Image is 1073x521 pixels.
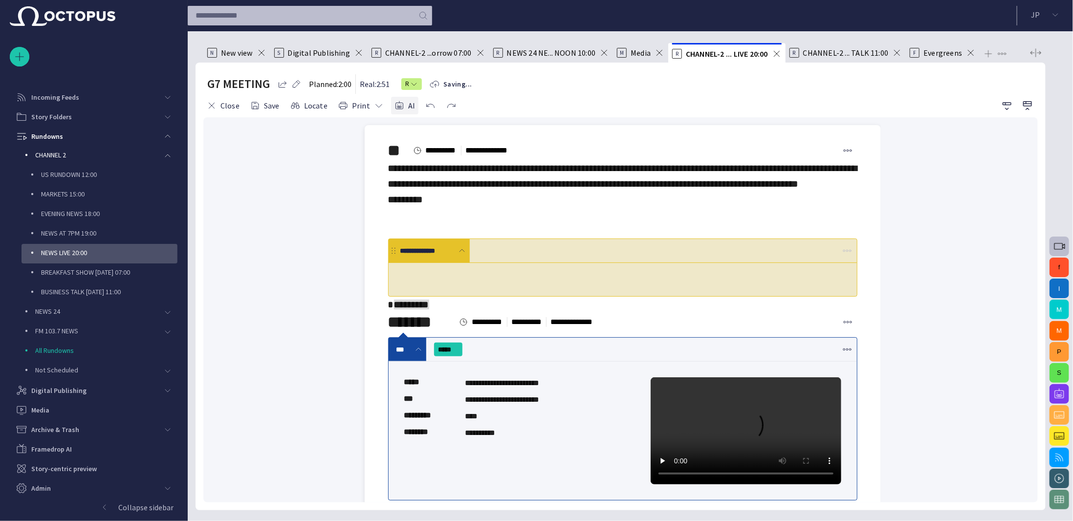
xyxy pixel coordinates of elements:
button: Close [203,97,243,114]
p: R [789,48,799,58]
button: R [401,75,422,93]
p: BREAKFAST SHOW [DATE] 07:00 [41,267,177,277]
div: MARKETS 15:00 [22,185,177,205]
button: Collapse sidebar [10,498,177,517]
span: Evergreens [923,48,962,58]
div: MMedia [613,43,668,63]
div: Framedrop AI [10,439,177,459]
p: FM 103.7 NEWS [35,326,158,336]
p: Digital Publishing [31,386,87,395]
p: Real: 2:51 [360,78,390,90]
div: Story-centric preview [10,459,177,478]
p: N [207,48,217,58]
div: BUSINESS TALK [DATE] 11:00 [22,283,177,303]
p: R [372,48,381,58]
button: JP [1023,6,1067,23]
span: NEWS 24 NE... NOON 10:00 [507,48,596,58]
p: Media [31,405,49,415]
div: RNEWS 24 NE... NOON 10:00 [489,43,613,63]
p: Incoming Feeds [31,92,79,102]
div: RCHANNEL-2 ... LIVE 20:00 [668,43,786,63]
p: NEWS AT 7PM 19:00 [41,228,177,238]
p: BUSINESS TALK [DATE] 11:00 [41,287,177,297]
div: RCHANNEL-2 ... TALK 11:00 [786,43,906,63]
button: Save [247,97,283,114]
p: All Rundowns [35,346,177,355]
p: EVENING NEWS 18:00 [41,209,177,218]
p: Framedrop AI [31,444,72,454]
p: S [274,48,284,58]
p: R [672,49,682,59]
div: NEWS LIVE 20:00 [22,244,177,263]
p: Admin [31,483,51,493]
button: AI [391,97,418,114]
p: Planned: 2:00 [309,78,351,90]
button: I [1050,279,1069,298]
button: M [1050,300,1069,319]
span: CHANNEL-2 ... TALK 11:00 [803,48,889,58]
p: F [910,48,920,58]
div: BREAKFAST SHOW [DATE] 07:00 [22,263,177,283]
p: R [493,48,503,58]
span: Media [631,48,651,58]
span: Digital Publishing [288,48,350,58]
div: FEvergreens [906,43,980,63]
p: Story-centric preview [31,464,97,474]
div: SDigital Publishing [270,43,368,63]
button: M [1050,321,1069,341]
span: Saving... [443,79,472,89]
p: Not Scheduled [35,365,158,375]
ul: main menu [10,68,177,481]
span: New view [221,48,253,58]
div: US RUNDOWN 12:00 [22,166,177,185]
p: NEWS 24 [35,306,158,316]
span: CHANNEL-2 ...orrow 07:00 [385,48,472,58]
p: Story Folders [31,112,72,122]
div: NEWS AT 7PM 19:00 [22,224,177,244]
p: M [617,48,627,58]
div: RCHANNEL-2 ...orrow 07:00 [368,43,489,63]
p: NEWS LIVE 20:00 [41,248,177,258]
span: CHANNEL-2 ... LIVE 20:00 [686,49,768,59]
p: J P [1031,9,1040,21]
p: CHANNEL 2 [35,150,158,160]
button: Print [335,97,387,114]
button: P [1050,342,1069,362]
button: f [1050,258,1069,277]
div: EVENING NEWS 18:00 [22,205,177,224]
img: Octopus News Room [10,6,115,26]
div: Media [10,400,177,420]
span: R [405,79,410,89]
p: Collapse sidebar [118,501,174,513]
p: Archive & Trash [31,425,79,434]
div: All Rundowns [16,342,177,361]
button: S [1050,363,1069,383]
p: US RUNDOWN 12:00 [41,170,177,179]
h2: G7 MEETING [207,76,270,92]
p: MARKETS 15:00 [41,189,177,199]
button: Locate [287,97,331,114]
div: NNew view [203,43,270,63]
p: Rundowns [31,131,63,141]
